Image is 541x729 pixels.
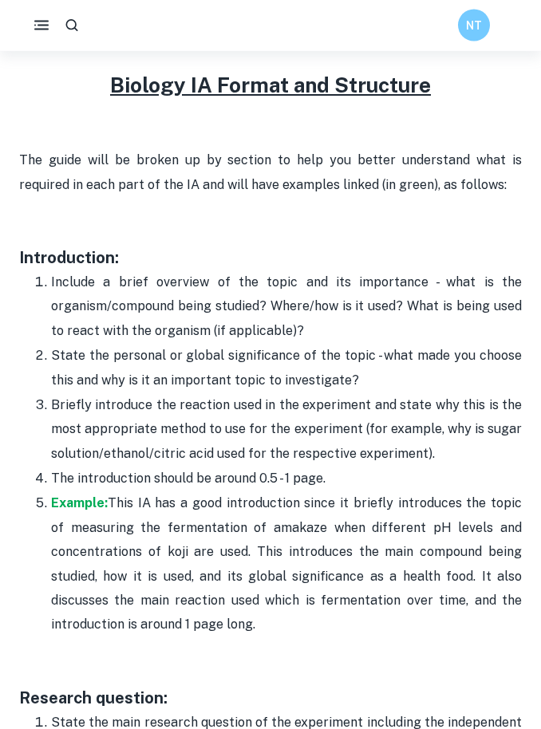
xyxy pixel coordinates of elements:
[19,149,522,198] p: The guide will be broken up by section to help you better understand what is required in each par...
[51,467,522,491] p: The introduction should be around 0.5 - 1 page.
[19,246,522,270] h3: Introduction:
[51,394,522,467] p: Briefly introduce the reaction used in the experiment and state why this is the most appropriate ...
[19,687,522,711] h3: Research question:
[51,492,522,637] p: This IA has a good introduction since it briefly introduces the topic of measuring the fermentati...
[465,17,484,34] h6: NT
[110,73,431,98] u: Biology IA Format and Structure
[51,271,522,344] p: Include a brief overview of the topic and its importance - what is the organism/compound being st...
[51,496,108,511] a: Example:
[458,10,490,41] button: NT
[51,345,522,393] p: State the personal or global significance of the topic - what made you choose this and why is it ...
